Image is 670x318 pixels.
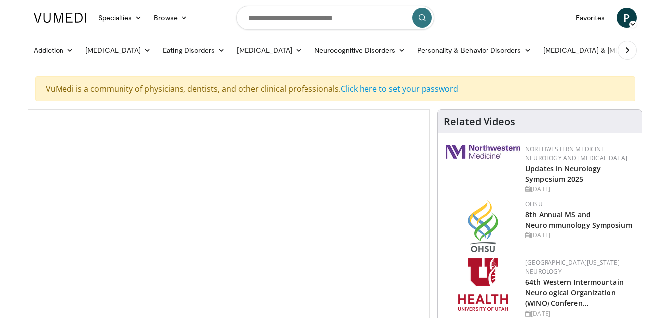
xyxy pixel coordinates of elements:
[28,40,80,60] a: Addiction
[525,200,543,208] a: OHSU
[525,277,624,308] a: 64th Western Intermountain Neurological Organization (WINO) Conferen…
[458,258,508,311] img: f6362829-b0a3-407d-a044-59546adfd345.png.150x105_q85_autocrop_double_scale_upscale_version-0.2.png
[617,8,637,28] a: P
[236,6,434,30] input: Search topics, interventions
[92,8,148,28] a: Specialties
[525,258,620,276] a: [GEOGRAPHIC_DATA][US_STATE] Neurology
[525,164,601,184] a: Updates in Neurology Symposium 2025
[525,309,634,318] div: [DATE]
[525,231,634,240] div: [DATE]
[446,145,520,159] img: 2a462fb6-9365-492a-ac79-3166a6f924d8.png.150x105_q85_autocrop_double_scale_upscale_version-0.2.jpg
[34,13,86,23] img: VuMedi Logo
[411,40,537,60] a: Personality & Behavior Disorders
[148,8,193,28] a: Browse
[444,116,515,127] h4: Related Videos
[525,185,634,193] div: [DATE]
[35,76,635,101] div: VuMedi is a community of physicians, dentists, and other clinical professionals.
[231,40,308,60] a: [MEDICAL_DATA]
[308,40,412,60] a: Neurocognitive Disorders
[570,8,611,28] a: Favorites
[525,210,632,230] a: 8th Annual MS and Neuroimmunology Symposium
[79,40,157,60] a: [MEDICAL_DATA]
[468,200,498,252] img: da959c7f-65a6-4fcf-a939-c8c702e0a770.png.150x105_q85_autocrop_double_scale_upscale_version-0.2.png
[525,145,627,162] a: Northwestern Medicine Neurology and [MEDICAL_DATA]
[157,40,231,60] a: Eating Disorders
[341,83,458,94] a: Click here to set your password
